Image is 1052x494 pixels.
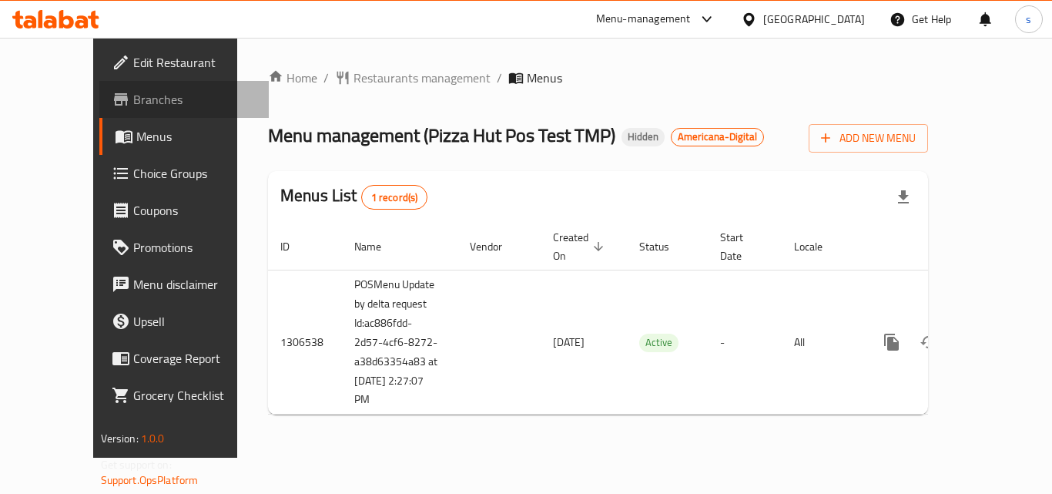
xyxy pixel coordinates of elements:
li: / [497,69,502,87]
a: Coupons [99,192,269,229]
button: Change Status [910,324,947,361]
li: / [323,69,329,87]
span: s [1026,11,1031,28]
nav: breadcrumb [268,69,928,87]
span: ID [280,237,310,256]
a: Promotions [99,229,269,266]
td: All [782,270,861,415]
div: Export file [885,179,922,216]
span: Branches [133,90,256,109]
a: Home [268,69,317,87]
span: Promotions [133,238,256,257]
span: 1 record(s) [362,190,427,205]
span: Locale [794,237,843,256]
span: Choice Groups [133,164,256,183]
span: Created On [553,228,608,265]
span: Grocery Checklist [133,386,256,405]
div: Hidden [621,128,665,146]
div: Total records count [361,185,428,210]
a: Upsell [99,303,269,340]
a: Menus [99,118,269,155]
button: Add New Menu [809,124,928,153]
span: Restaurants management [353,69,491,87]
span: Menus [136,127,256,146]
span: Get support on: [101,455,172,475]
a: Branches [99,81,269,118]
a: Edit Restaurant [99,44,269,81]
span: Hidden [621,130,665,143]
a: Grocery Checklist [99,377,269,414]
a: Menu disclaimer [99,266,269,303]
span: Status [639,237,689,256]
span: Upsell [133,312,256,331]
th: Actions [861,223,1034,271]
span: [DATE] [553,332,585,352]
span: Active [639,334,678,351]
span: Menu disclaimer [133,275,256,294]
a: Coverage Report [99,340,269,377]
span: Menus [527,69,562,87]
span: Coupons [133,201,256,220]
a: Support.OpsPlatform [101,470,199,490]
span: Start Date [720,228,763,265]
span: Menu management ( Pizza Hut Pos Test TMP ) [268,118,615,153]
span: Add New Menu [821,129,916,148]
a: Choice Groups [99,155,269,192]
button: more [873,324,910,361]
td: - [708,270,782,415]
a: Restaurants management [335,69,491,87]
span: Edit Restaurant [133,53,256,72]
span: Coverage Report [133,349,256,368]
div: Menu-management [596,10,691,29]
div: Active [639,334,678,352]
div: [GEOGRAPHIC_DATA] [763,11,865,28]
span: Name [354,237,401,256]
table: enhanced table [268,223,1034,415]
h2: Menus List [280,184,427,210]
span: 1.0.0 [141,428,165,449]
td: 1306538 [268,270,342,415]
td: POSMenu Update by delta request Id:ac886fdd-2d57-4cf6-8272-a38d63354a83 at [DATE] 2:27:07 PM [342,270,457,415]
span: Vendor [470,237,522,256]
span: Americana-Digital [672,130,763,143]
span: Version: [101,428,139,449]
